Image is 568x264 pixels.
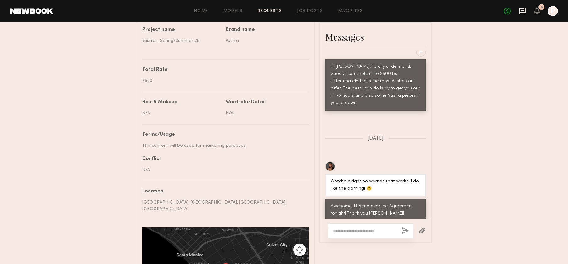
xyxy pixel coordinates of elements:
[142,100,177,105] div: Hair & Makeup
[142,77,304,84] div: $500
[226,27,304,32] div: Brand name
[331,178,420,192] div: Gotcha alright no worries that works. I do like the clothing! 😊
[331,63,420,107] div: Hi [PERSON_NAME]. Totally understand. Shoot, I can stretch it to $500 but unfortunately, that's t...
[194,9,208,13] a: Home
[338,9,363,13] a: Favorites
[142,199,304,212] div: [GEOGRAPHIC_DATA], [GEOGRAPHIC_DATA], [GEOGRAPHIC_DATA], [GEOGRAPHIC_DATA]
[142,132,304,137] div: Terms/Usage
[142,110,221,117] div: N/A
[297,9,323,13] a: Job Posts
[142,167,304,173] div: N/A
[223,9,243,13] a: Models
[226,100,266,105] div: Wardrobe Detail
[226,37,304,44] div: Vustra
[142,189,304,194] div: Location
[325,31,426,43] div: Messages
[142,37,221,44] div: Vustra - Spring/Summer 25
[142,27,221,32] div: Project name
[331,203,420,217] div: Awesome. I’ll send over the Agreement tonight! Thank you [PERSON_NAME]!
[258,9,282,13] a: Requests
[142,157,304,162] div: Conflict
[293,244,306,256] button: Map camera controls
[541,6,543,9] div: 3
[226,110,304,117] div: N/A
[548,6,558,16] a: P
[368,136,384,141] span: [DATE]
[142,142,304,149] div: The content will be used for marketing purposes.
[142,67,304,72] div: Total Rate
